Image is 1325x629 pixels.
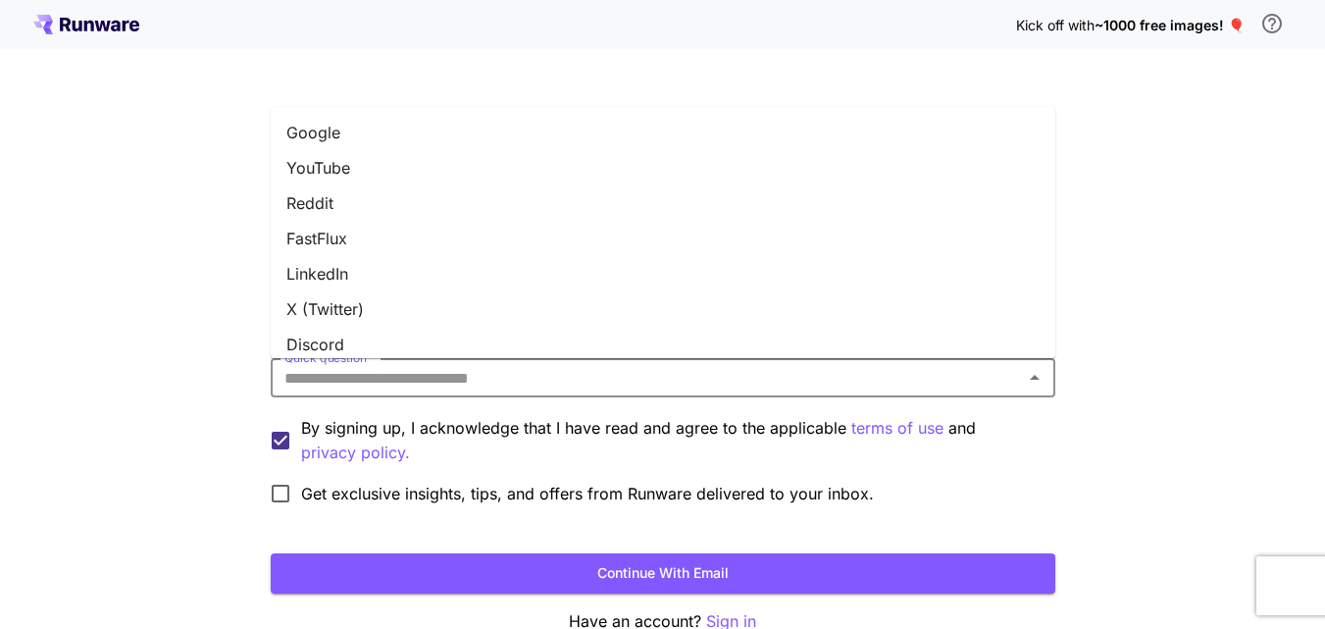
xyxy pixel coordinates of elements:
span: Kick off with [1016,17,1095,33]
span: Get exclusive insights, tips, and offers from Runware delivered to your inbox. [301,482,874,505]
button: Continue with email [271,553,1055,594]
li: X (Twitter) [271,291,1055,327]
p: By signing up, I acknowledge that I have read and agree to the applicable and [301,416,1040,465]
li: YouTube [271,150,1055,185]
li: Discord [271,327,1055,362]
button: In order to qualify for free credit, you need to sign up with a business email address and click ... [1252,4,1292,43]
button: By signing up, I acknowledge that I have read and agree to the applicable and privacy policy. [851,416,943,441]
button: By signing up, I acknowledge that I have read and agree to the applicable terms of use and [301,441,410,465]
li: Google [271,115,1055,150]
li: Reddit [271,185,1055,221]
button: Close [1021,364,1048,392]
span: ~1000 free images! 🎈 [1095,17,1245,33]
p: privacy policy. [301,441,410,465]
p: terms of use [851,416,943,441]
li: FastFlux [271,221,1055,256]
li: LinkedIn [271,256,1055,291]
